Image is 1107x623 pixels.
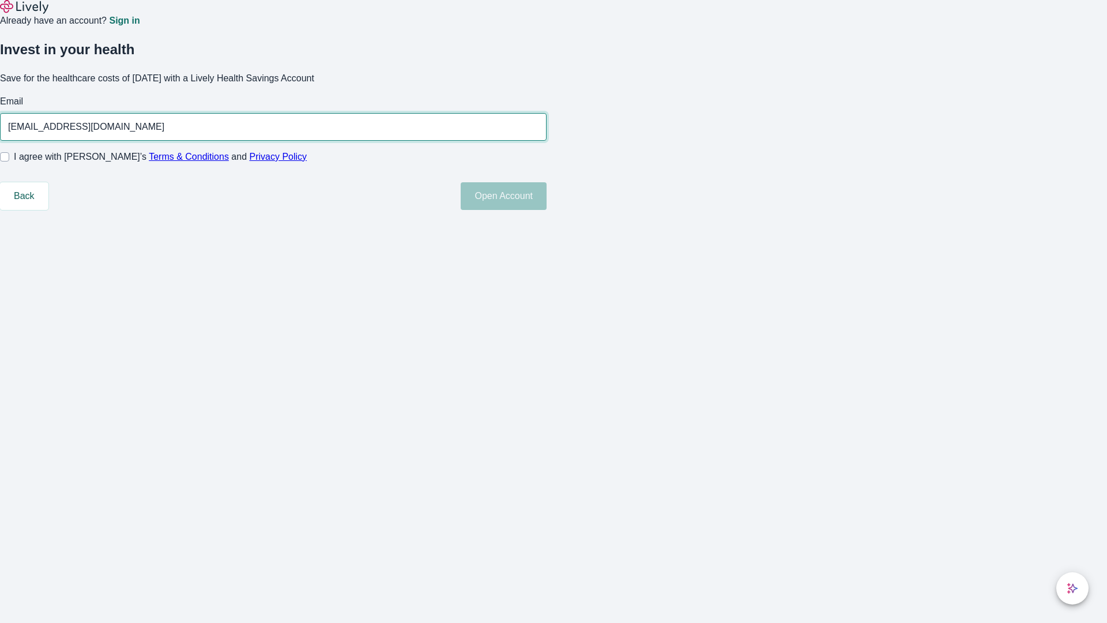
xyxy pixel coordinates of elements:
[14,150,307,164] span: I agree with [PERSON_NAME]’s and
[1056,572,1089,605] button: chat
[149,152,229,162] a: Terms & Conditions
[1067,583,1078,594] svg: Lively AI Assistant
[109,16,140,25] a: Sign in
[250,152,307,162] a: Privacy Policy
